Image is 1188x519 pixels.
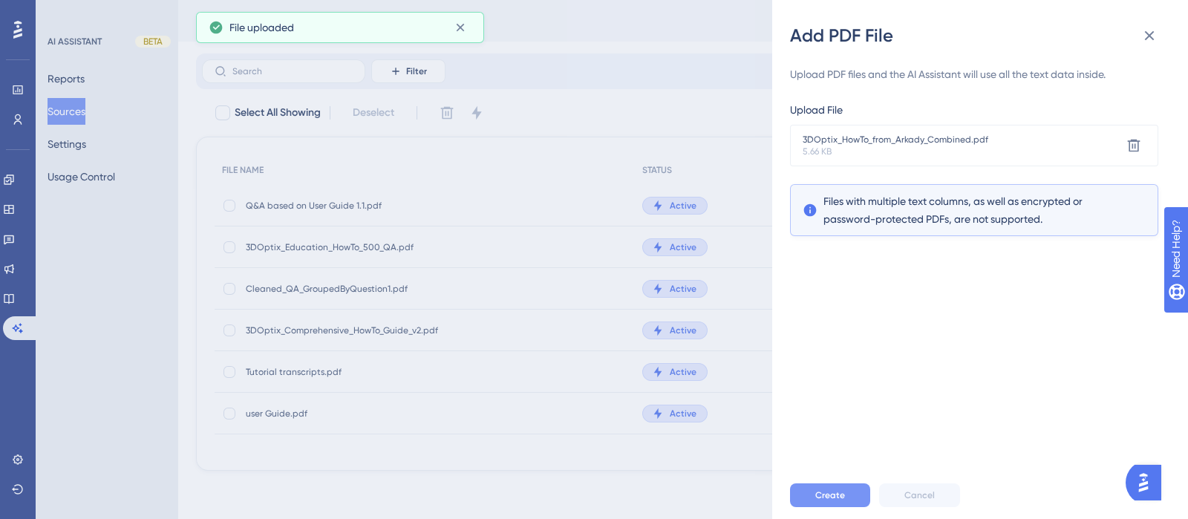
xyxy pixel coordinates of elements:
[35,4,93,22] span: Need Help?
[790,101,1158,119] div: Upload File
[815,489,845,501] span: Create
[229,19,294,36] span: File uploaded
[790,65,1158,83] div: Upload PDF files and the AI Assistant will use all the text data inside.
[803,134,988,146] span: 3DOptix_HowTo_from_Arkady_Combined.pdf
[879,483,960,507] button: Cancel
[823,192,1125,228] span: Files with multiple text columns, as well as encrypted or password-protected PDFs, are not suppor...
[803,146,988,157] span: 5.66 KB
[790,24,1170,48] div: Add PDF File
[904,489,935,501] span: Cancel
[1126,460,1170,505] iframe: UserGuiding AI Assistant Launcher
[790,483,870,507] button: Create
